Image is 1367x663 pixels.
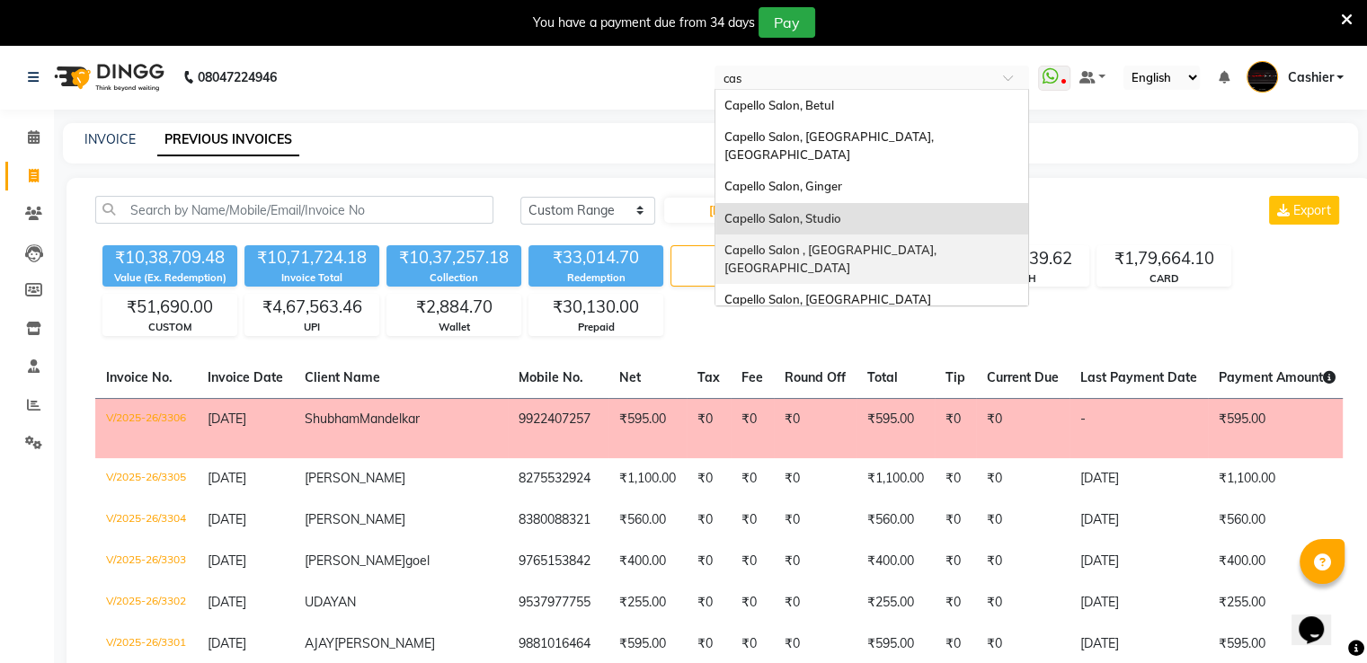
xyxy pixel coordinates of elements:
td: ₹0 [731,541,774,582]
td: ₹0 [935,541,976,582]
td: 9537977755 [508,582,608,623]
td: ₹0 [731,458,774,499]
span: Tip [945,369,965,385]
span: Cashier [1287,68,1333,87]
td: ₹400.00 [1208,541,1346,582]
span: [PERSON_NAME] [334,635,435,651]
td: ₹0 [687,499,731,541]
td: [DATE] [1070,541,1208,582]
div: Wallet [387,320,520,335]
td: ₹0 [687,458,731,499]
td: 8380088321 [508,499,608,541]
span: AJAY [305,635,334,651]
td: ₹0 [731,398,774,458]
td: ₹560.00 [1208,499,1346,541]
span: Net [619,369,641,385]
td: ₹255.00 [608,582,687,623]
iframe: chat widget [1292,591,1349,645]
td: ₹595.00 [608,398,687,458]
span: Invoice No. [106,369,173,385]
td: ₹0 [687,541,731,582]
td: ₹0 [774,499,857,541]
span: Invoice Date [208,369,283,385]
div: ₹2,884.70 [387,295,520,320]
span: Capello Salon , [GEOGRAPHIC_DATA], [GEOGRAPHIC_DATA] [724,243,939,275]
span: Payment Amount [1219,369,1336,385]
td: ₹255.00 [857,582,935,623]
td: ₹1,100.00 [857,458,935,499]
td: ₹0 [976,582,1070,623]
div: Invoice Total [244,270,379,286]
td: [DATE] [1070,582,1208,623]
td: [DATE] [1070,458,1208,499]
td: ₹560.00 [608,499,687,541]
span: Total [867,369,898,385]
span: Last Payment Date [1080,369,1197,385]
span: Round Off [785,369,846,385]
div: ₹10,38,709.48 [102,245,237,270]
td: ₹0 [976,541,1070,582]
a: PREVIOUS INVOICES [157,124,299,156]
td: ₹1,100.00 [608,458,687,499]
div: ₹10,71,724.18 [244,245,379,270]
div: You have a payment due from 34 days [533,13,755,32]
td: ₹0 [687,582,731,623]
span: UDAYAN [305,594,356,610]
span: Fee [741,369,763,385]
button: Pay [759,7,815,38]
span: [DATE] [208,411,246,427]
span: Mandelkar [360,411,420,427]
span: [PERSON_NAME] [305,470,405,486]
span: Capello Salon, Ginger [724,179,842,193]
div: ₹10,37,257.18 [386,245,521,270]
td: ₹0 [731,499,774,541]
td: ₹400.00 [857,541,935,582]
td: 9765153842 [508,541,608,582]
td: V/2025-26/3306 [95,398,197,458]
span: [DATE] [208,552,246,569]
div: ₹51,690.00 [103,295,236,320]
input: Start Date [664,198,790,223]
div: CUSTOM [103,320,236,335]
td: ₹0 [935,499,976,541]
span: Current Due [987,369,1059,385]
td: ₹0 [935,458,976,499]
div: ₹33,014.70 [528,245,663,270]
td: ₹0 [731,582,774,623]
td: V/2025-26/3302 [95,582,197,623]
div: ₹4,67,563.46 [245,295,378,320]
td: ₹255.00 [1208,582,1346,623]
td: [DATE] [1070,499,1208,541]
td: ₹0 [935,582,976,623]
span: Capello Salon, [GEOGRAPHIC_DATA] [724,292,931,306]
td: ₹0 [935,398,976,458]
div: Bills [671,271,804,287]
span: Export [1293,202,1331,218]
button: Export [1269,196,1339,225]
div: UPI [245,320,378,335]
span: Client Name [305,369,380,385]
span: goel [405,552,430,569]
td: ₹595.00 [1208,398,1346,458]
div: CARD [1097,271,1230,287]
div: 697 [671,246,804,271]
a: INVOICE [84,131,136,147]
input: Search by Name/Mobile/Email/Invoice No [95,196,493,224]
div: Prepaid [529,320,662,335]
td: 8275532924 [508,458,608,499]
td: ₹1,100.00 [1208,458,1346,499]
div: Value (Ex. Redemption) [102,270,237,286]
span: Shubham [305,411,360,427]
span: [DATE] [208,470,246,486]
b: 08047224946 [198,52,277,102]
td: ₹0 [774,541,857,582]
td: ₹560.00 [857,499,935,541]
ng-dropdown-panel: Options list [715,89,1029,306]
td: V/2025-26/3304 [95,499,197,541]
td: ₹0 [976,398,1070,458]
td: V/2025-26/3303 [95,541,197,582]
td: ₹0 [774,398,857,458]
span: Mobile No. [519,369,583,385]
span: [DATE] [208,511,246,527]
div: ₹1,79,664.10 [1097,246,1230,271]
